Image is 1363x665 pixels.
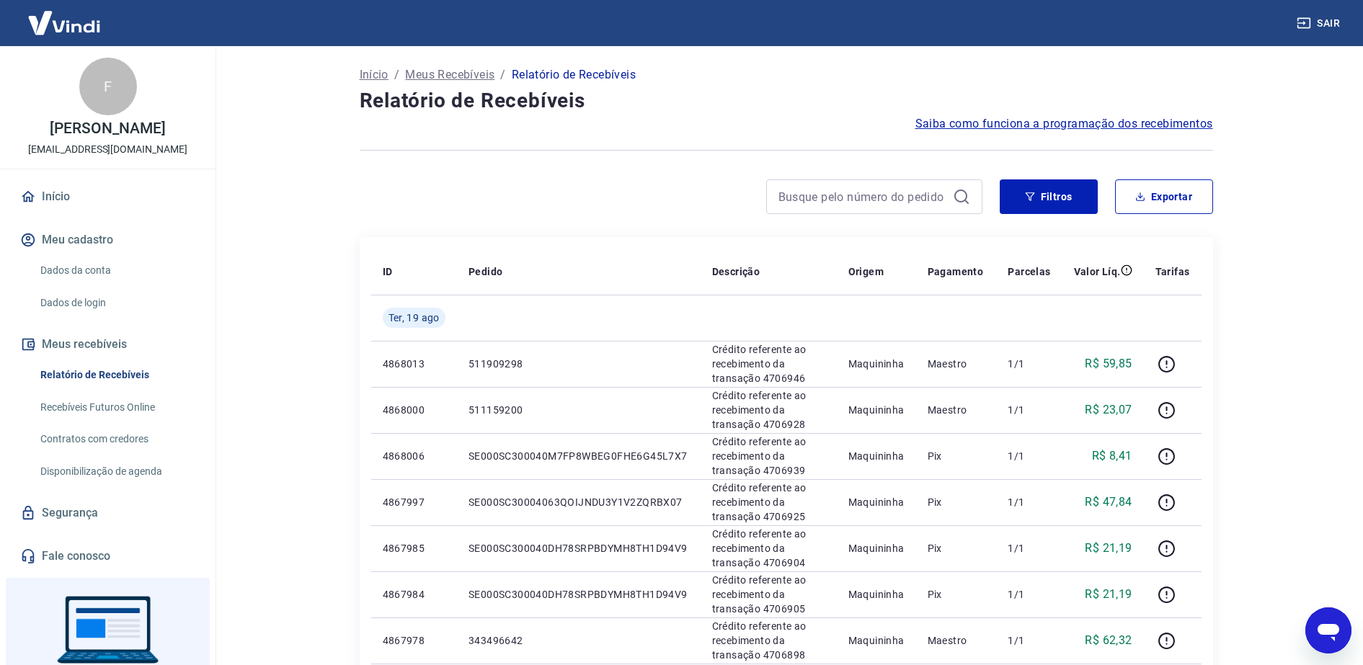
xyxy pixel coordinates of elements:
[848,495,905,509] p: Maquininha
[469,357,689,371] p: 511909298
[848,357,905,371] p: Maquininha
[17,181,198,213] a: Início
[1085,355,1132,372] p: R$ 59,85
[469,403,689,417] p: 511159200
[360,66,389,84] a: Início
[394,66,399,84] p: /
[35,457,198,486] a: Disponibilização de agenda
[28,142,187,157] p: [EMAIL_ADDRESS][DOMAIN_NAME]
[35,256,198,285] a: Dados da conta
[1074,264,1121,279] p: Valor Líq.
[35,393,198,422] a: Recebíveis Futuros Online
[512,66,636,84] p: Relatório de Recebíveis
[1294,10,1346,37] button: Sair
[383,633,445,648] p: 4867978
[928,633,985,648] p: Maestro
[915,115,1213,133] a: Saiba como funciona a programação dos recebimentos
[1008,403,1050,417] p: 1/1
[778,186,947,207] input: Busque pelo número do pedido
[712,481,825,524] p: Crédito referente ao recebimento da transação 4706925
[383,357,445,371] p: 4868013
[35,424,198,454] a: Contratos com credores
[383,264,393,279] p: ID
[848,403,905,417] p: Maquininha
[383,541,445,555] p: 4867985
[1008,495,1050,509] p: 1/1
[35,288,198,318] a: Dados de login
[389,311,440,325] span: Ter, 19 ago
[17,329,198,360] button: Meus recebíveis
[17,497,198,529] a: Segurança
[1008,587,1050,602] p: 1/1
[469,495,689,509] p: SE000SC30004063QOIJNDU3Y1V2ZQRBX07
[1085,401,1132,419] p: R$ 23,07
[712,619,825,662] p: Crédito referente ao recebimento da transação 4706898
[1115,179,1213,214] button: Exportar
[928,357,985,371] p: Maestro
[848,587,905,602] p: Maquininha
[1085,540,1132,557] p: R$ 21,19
[405,66,494,84] a: Meus Recebíveis
[848,264,884,279] p: Origem
[928,449,985,463] p: Pix
[1085,494,1132,511] p: R$ 47,84
[928,264,984,279] p: Pagamento
[17,224,198,256] button: Meu cadastro
[469,541,689,555] p: SE000SC300040DH78SRPBDYMH8TH1D94V9
[928,541,985,555] p: Pix
[469,264,502,279] p: Pedido
[1008,264,1050,279] p: Parcelas
[50,121,165,136] p: [PERSON_NAME]
[712,527,825,570] p: Crédito referente ao recebimento da transação 4706904
[1000,179,1098,214] button: Filtros
[360,86,1213,115] h4: Relatório de Recebíveis
[712,573,825,616] p: Crédito referente ao recebimento da transação 4706905
[1008,541,1050,555] p: 1/1
[79,58,137,115] div: F
[712,264,760,279] p: Descrição
[17,1,111,45] img: Vindi
[1008,357,1050,371] p: 1/1
[1085,632,1132,649] p: R$ 62,32
[1085,586,1132,603] p: R$ 21,19
[383,495,445,509] p: 4867997
[1008,633,1050,648] p: 1/1
[383,449,445,463] p: 4868006
[17,540,198,572] a: Fale conosco
[848,541,905,555] p: Maquininha
[1155,264,1190,279] p: Tarifas
[35,360,198,390] a: Relatório de Recebíveis
[383,587,445,602] p: 4867984
[500,66,505,84] p: /
[1008,449,1050,463] p: 1/1
[712,342,825,385] p: Crédito referente ao recebimento da transação 4706946
[848,633,905,648] p: Maquininha
[469,633,689,648] p: 343496642
[928,587,985,602] p: Pix
[928,495,985,509] p: Pix
[928,403,985,417] p: Maestro
[1305,607,1351,653] iframe: Botão para abrir a janela de mensagens
[469,587,689,602] p: SE000SC300040DH78SRPBDYMH8TH1D94V9
[1092,447,1132,465] p: R$ 8,41
[712,388,825,432] p: Crédito referente ao recebimento da transação 4706928
[712,434,825,478] p: Crédito referente ao recebimento da transação 4706939
[848,449,905,463] p: Maquininha
[383,403,445,417] p: 4868000
[469,449,689,463] p: SE000SC300040M7FP8WBEG0FHE6G45L7X7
